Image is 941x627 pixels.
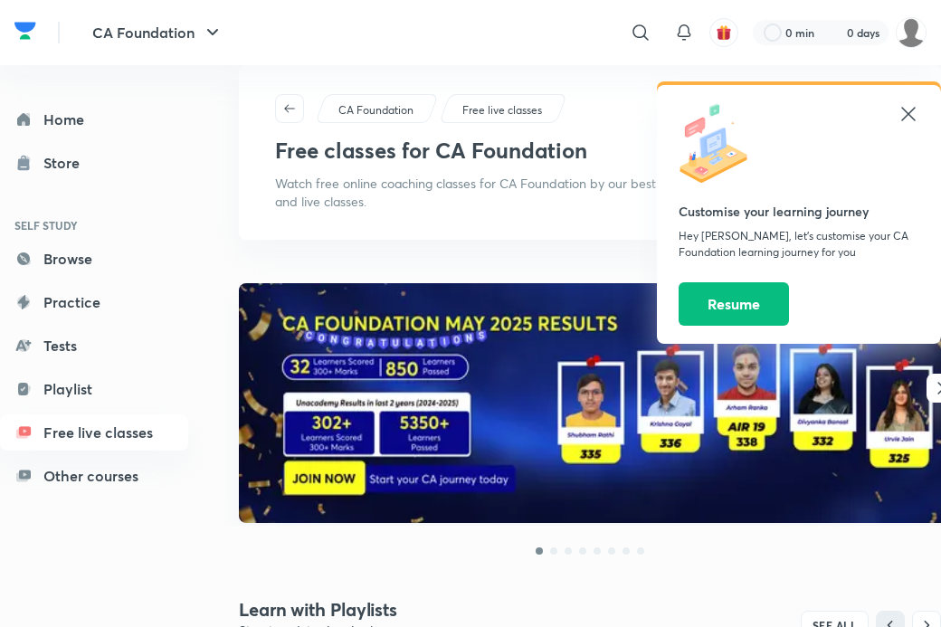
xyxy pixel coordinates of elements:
button: avatar [709,18,738,47]
p: Hey [PERSON_NAME], let’s customise your CA Foundation learning journey for you [679,228,919,261]
a: Free live classes [460,102,546,119]
a: Company Logo [14,17,36,49]
div: Store [43,152,90,174]
a: CA Foundation [336,102,417,119]
img: icon [679,103,760,185]
img: Syeda Nayareen [896,17,927,48]
img: streak [825,24,843,42]
h4: Learn with Playlists [239,598,590,622]
h1: Free classes for CA Foundation [275,138,587,164]
img: avatar [716,24,732,41]
p: Watch free online coaching classes for CA Foundation by our best educators. You can watch free re... [275,175,905,211]
h5: Customise your learning journey [679,202,919,221]
img: Company Logo [14,17,36,44]
button: Resume [679,282,789,326]
p: CA Foundation [338,102,413,119]
p: Free live classes [462,102,542,119]
button: CA Foundation [81,14,234,51]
